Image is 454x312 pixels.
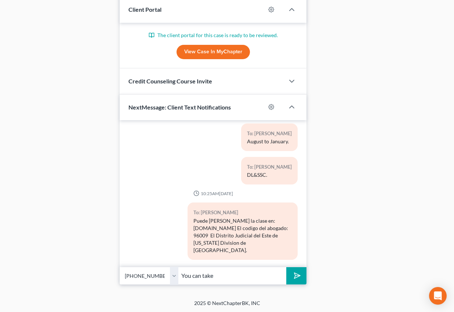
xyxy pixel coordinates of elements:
div: Open Intercom Messenger [429,287,447,305]
p: The client portal for this case is ready to be reviewed. [128,32,298,39]
input: Say something... [178,267,286,285]
div: To: [PERSON_NAME] [193,208,292,217]
span: Client Portal [128,6,161,13]
div: DL&SSC. [247,171,292,179]
span: Credit Counseling Course Invite [128,78,212,85]
div: August to January. [247,138,292,145]
div: 10:25AM[DATE] [128,190,298,197]
div: To: [PERSON_NAME] [247,129,292,138]
span: NextMessage: Client Text Notifications [128,104,231,111]
div: To: [PERSON_NAME] [247,163,292,171]
div: Puede [PERSON_NAME] la clase en: [DOMAIN_NAME] El codigo del abogado: 96009 El Distrito Judicial ... [193,217,292,254]
a: View Case in MyChapter [177,45,250,60]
